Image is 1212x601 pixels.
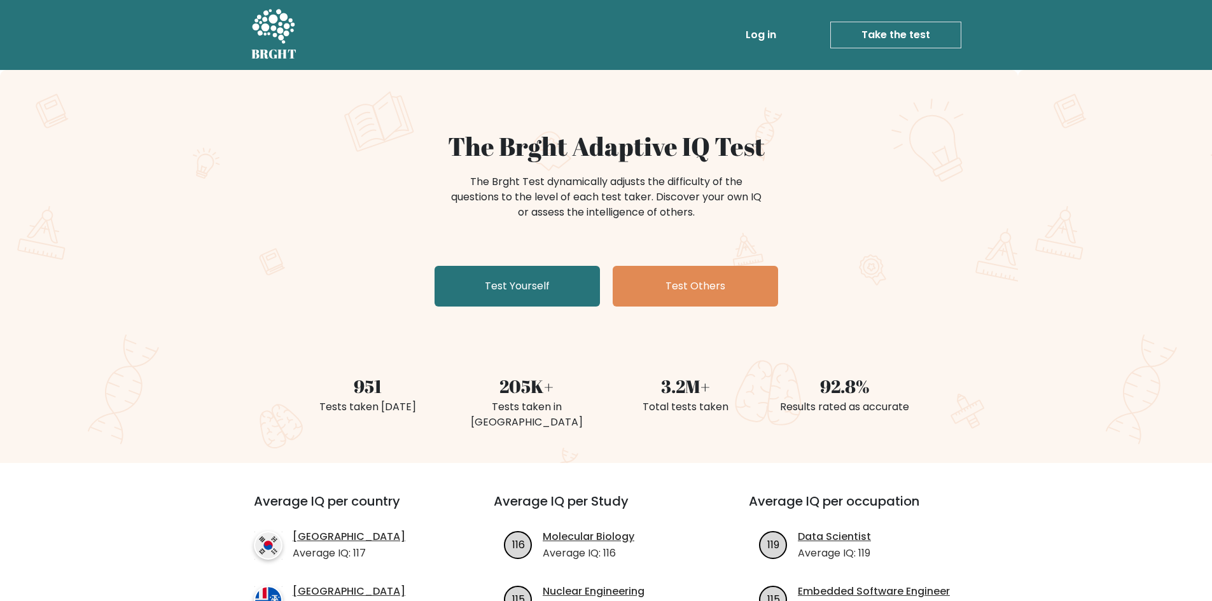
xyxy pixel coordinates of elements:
[773,373,917,399] div: 92.8%
[455,399,599,430] div: Tests taken in [GEOGRAPHIC_DATA]
[293,584,405,599] a: [GEOGRAPHIC_DATA]
[613,266,778,307] a: Test Others
[494,494,718,524] h3: Average IQ per Study
[293,529,405,544] a: [GEOGRAPHIC_DATA]
[296,399,440,415] div: Tests taken [DATE]
[455,373,599,399] div: 205K+
[296,131,917,162] h1: The Brght Adaptive IQ Test
[512,537,525,551] text: 116
[543,546,634,561] p: Average IQ: 116
[749,494,973,524] h3: Average IQ per occupation
[741,22,781,48] a: Log in
[296,373,440,399] div: 951
[798,584,950,599] a: Embedded Software Engineer
[293,546,405,561] p: Average IQ: 117
[251,46,297,62] h5: BRGHT
[614,373,758,399] div: 3.2M+
[254,494,448,524] h3: Average IQ per country
[767,537,779,551] text: 119
[773,399,917,415] div: Results rated as accurate
[251,5,297,65] a: BRGHT
[435,266,600,307] a: Test Yourself
[254,531,282,560] img: country
[830,22,961,48] a: Take the test
[447,174,765,220] div: The Brght Test dynamically adjusts the difficulty of the questions to the level of each test take...
[798,529,871,544] a: Data Scientist
[614,399,758,415] div: Total tests taken
[798,546,871,561] p: Average IQ: 119
[543,529,634,544] a: Molecular Biology
[543,584,644,599] a: Nuclear Engineering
